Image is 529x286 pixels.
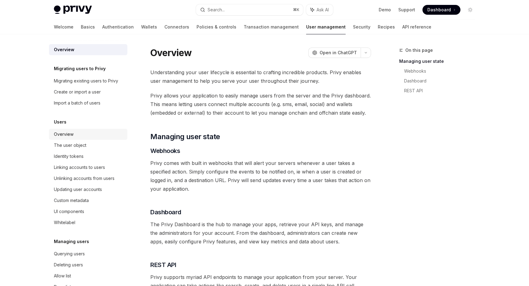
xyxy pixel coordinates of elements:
div: Custom metadata [54,197,89,204]
div: Identity tokens [54,153,84,160]
a: The user object [49,140,127,151]
a: Allow list [49,270,127,281]
a: Webhooks [404,66,480,76]
span: The Privy Dashboard is the hub to manage your apps, retrieve your API keys, and manage the admini... [150,220,371,246]
a: Dashboard [404,76,480,86]
a: API reference [402,20,431,34]
a: Dashboard [422,5,460,15]
img: light logo [54,6,92,14]
a: Welcome [54,20,73,34]
div: Import a batch of users [54,99,100,107]
a: REST API [404,86,480,96]
a: Security [353,20,370,34]
div: Create or import a user [54,88,101,96]
div: Allow list [54,272,71,280]
a: Import a batch of users [49,97,127,109]
a: Support [398,7,415,13]
span: REST API [150,261,176,269]
span: Understanding your user lifecycle is essential to crafting incredible products. Privy enables use... [150,68,371,85]
button: Ask AI [306,4,333,15]
span: Webhooks [150,147,180,155]
a: Overview [49,44,127,55]
div: Overview [54,46,74,53]
a: User management [306,20,346,34]
span: Dashboard [150,208,181,216]
a: Overview [49,129,127,140]
div: Linking accounts to users [54,164,105,171]
span: Open in ChatGPT [320,50,357,56]
span: Privy comes with built in webhooks that will alert your servers whenever a user takes a specified... [150,159,371,193]
div: Overview [54,131,73,138]
button: Open in ChatGPT [308,48,361,58]
a: Linking accounts to users [49,162,127,173]
a: Migrating existing users to Privy [49,75,127,86]
div: Querying users [54,250,85,257]
h5: Migrating users to Privy [54,65,106,72]
div: Unlinking accounts from users [54,175,114,182]
div: Search... [208,6,225,13]
a: Querying users [49,248,127,259]
button: Toggle dark mode [465,5,475,15]
a: Authentication [102,20,134,34]
div: Whitelabel [54,219,75,226]
a: Managing user state [399,56,480,66]
span: Managing user state [150,132,220,142]
a: UI components [49,206,127,217]
span: Ask AI [317,7,329,13]
a: Connectors [164,20,189,34]
a: Identity tokens [49,151,127,162]
h5: Managing users [54,238,89,245]
a: Basics [81,20,95,34]
h5: Users [54,118,66,126]
span: Privy allows your application to easily manage users from the server and the Privy dashboard. Thi... [150,91,371,117]
span: On this page [405,47,433,54]
a: Updating user accounts [49,184,127,195]
div: The user object [54,142,86,149]
a: Deleting users [49,259,127,270]
a: Create or import a user [49,86,127,97]
a: Recipes [378,20,395,34]
div: Migrating existing users to Privy [54,77,118,85]
button: Search...⌘K [196,4,303,15]
a: Policies & controls [197,20,236,34]
a: Unlinking accounts from users [49,173,127,184]
h1: Overview [150,47,192,58]
span: ⌘ K [293,7,299,12]
a: Wallets [141,20,157,34]
a: Transaction management [244,20,299,34]
div: UI components [54,208,84,215]
span: Dashboard [427,7,451,13]
div: Deleting users [54,261,83,269]
a: Custom metadata [49,195,127,206]
a: Demo [379,7,391,13]
div: Updating user accounts [54,186,102,193]
a: Whitelabel [49,217,127,228]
